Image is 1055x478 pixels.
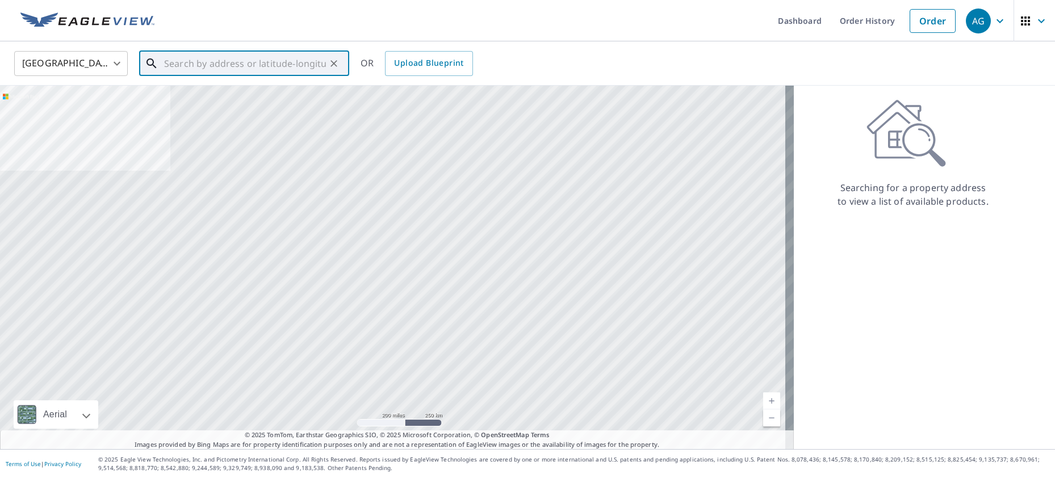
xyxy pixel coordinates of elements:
[6,460,41,468] a: Terms of Use
[6,460,81,467] p: |
[910,9,956,33] a: Order
[385,51,472,76] a: Upload Blueprint
[14,400,98,429] div: Aerial
[763,392,780,409] a: Current Level 5, Zoom In
[245,430,550,440] span: © 2025 TomTom, Earthstar Geographics SIO, © 2025 Microsoft Corporation, ©
[837,181,989,208] p: Searching for a property address to view a list of available products.
[44,460,81,468] a: Privacy Policy
[531,430,550,439] a: Terms
[326,56,342,71] button: Clear
[98,455,1049,472] p: © 2025 Eagle View Technologies, Inc. and Pictometry International Corp. All Rights Reserved. Repo...
[966,9,991,33] div: AG
[40,400,70,429] div: Aerial
[14,48,128,79] div: [GEOGRAPHIC_DATA]
[164,48,326,79] input: Search by address or latitude-longitude
[763,409,780,426] a: Current Level 5, Zoom Out
[481,430,529,439] a: OpenStreetMap
[394,56,463,70] span: Upload Blueprint
[361,51,473,76] div: OR
[20,12,154,29] img: EV Logo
